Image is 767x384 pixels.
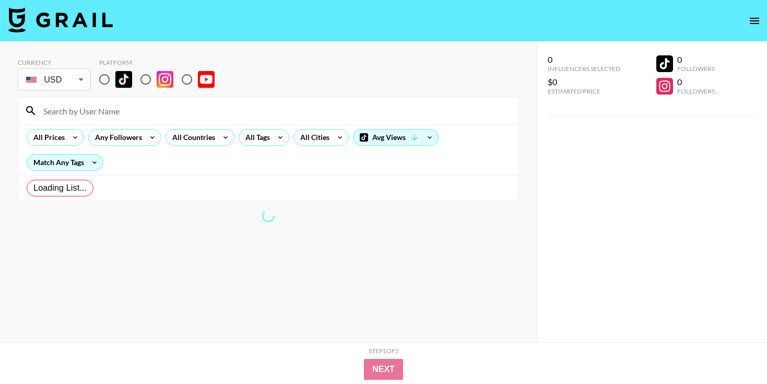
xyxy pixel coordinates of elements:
[677,54,715,65] div: 0
[198,71,215,88] img: YouTube
[369,347,399,355] div: Step 1 of 2
[294,130,332,145] div: All Cities
[677,77,715,87] div: 0
[364,359,403,380] button: Next
[548,54,620,65] div: 0
[18,59,91,66] div: Currency
[20,71,89,89] div: USD
[27,130,67,145] div: All Prices
[677,65,715,73] div: Followers
[548,87,620,95] div: Estimated Price
[33,182,87,194] span: Loading List...
[166,130,217,145] div: All Countries
[115,71,132,88] img: TikTok
[99,59,223,66] div: Platform
[8,7,113,32] img: Grail Talent
[262,209,275,223] span: Refreshing lists, bookers, clients, countries, tags, cities, talent, talent...
[37,102,512,119] input: Search by User Name
[677,87,715,95] div: Followers
[27,155,103,170] div: Match Any Tags
[239,130,272,145] div: All Tags
[744,10,765,31] button: open drawer
[548,65,620,73] div: Influencers Selected
[89,130,144,145] div: Any Followers
[157,71,173,88] img: Instagram
[353,130,438,145] div: Avg Views
[548,77,620,87] div: $0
